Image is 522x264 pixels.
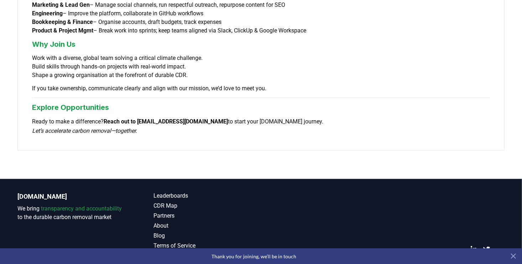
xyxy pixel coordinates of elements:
li: – Manage social channels, run respectful outreach, repurpose content for SEO [32,1,490,9]
a: Terms of Service [153,242,261,250]
li: Work with a diverse, global team solving a critical climate challenge. [32,54,490,63]
li: – Improve the platform, collaborate in GitHub workflows [32,9,490,18]
a: LinkedIn [470,246,477,253]
strong: Marketing & Lead Gen [32,1,90,8]
a: Twitter [483,246,490,253]
li: Build skills through hands‑on projects with real‑world impact. [32,63,490,71]
a: CDR Map [153,202,261,210]
strong: Engineering [32,10,63,17]
h3: Why Join Us [32,39,490,50]
p: Ready to make a difference? to start your [DOMAIN_NAME] journey. [32,117,490,136]
em: Let’s accelerate carbon removal—together. [32,128,137,134]
strong: Bookkeeping & Finance [32,19,93,25]
strong: Product & Project Mgmt [32,27,93,34]
a: Blog [153,232,261,240]
li: Shape a growing organisation at the forefront of durable CDR. [32,71,490,80]
strong: Reach out to [EMAIL_ADDRESS][DOMAIN_NAME] [104,118,228,125]
a: Leaderboards [153,192,261,200]
a: Partners [153,212,261,220]
li: – Break work into sprints; keep teams aligned via Slack, ClickUp & Google Workspace [32,26,490,35]
p: [DOMAIN_NAME] [17,192,125,202]
h3: Explore Opportunities [32,102,490,113]
span: transparency and accountability [41,205,122,212]
p: If you take ownership, communicate clearly and align with our mission, we’d love to meet you. [32,84,490,93]
li: – Organise accounts, draft budgets, track expenses [32,18,490,26]
p: We bring to the durable carbon removal market [17,205,125,222]
a: About [153,222,261,230]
